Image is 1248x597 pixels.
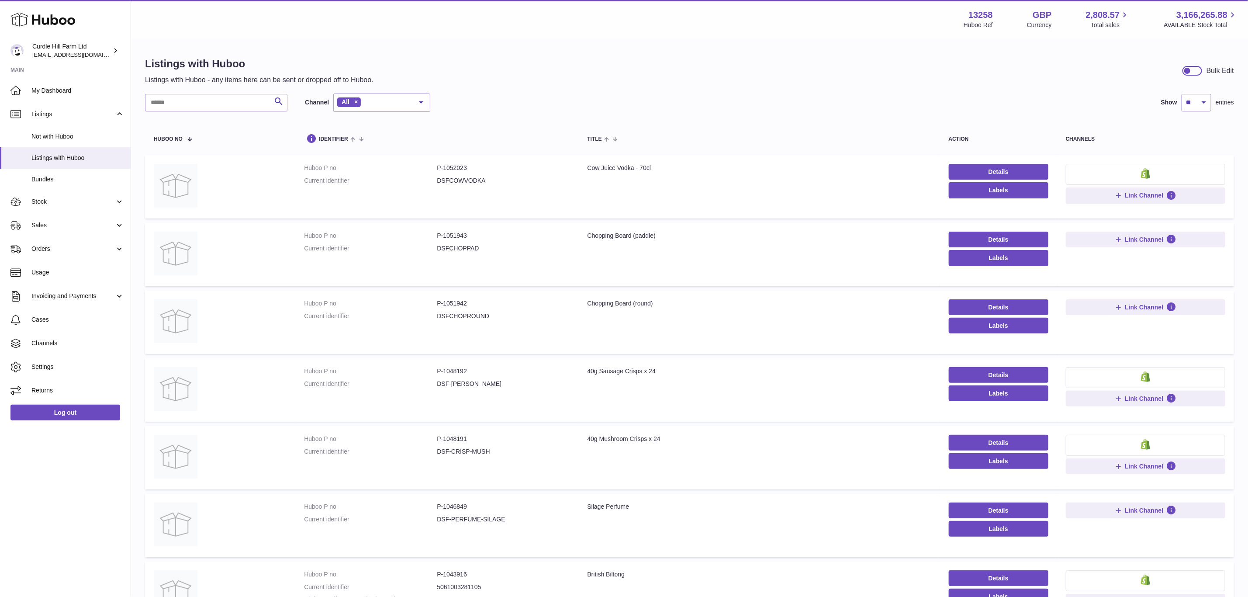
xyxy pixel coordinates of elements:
[437,367,570,375] dd: P-1048192
[304,503,437,511] dt: Huboo P no
[1164,9,1238,29] a: 3,166,265.88 AVAILABLE Stock Total
[1086,9,1130,29] a: 2,808.57 Total sales
[31,339,124,347] span: Channels
[1066,232,1225,247] button: Link Channel
[1033,9,1051,21] strong: GBP
[145,57,373,71] h1: Listings with Huboo
[1125,462,1163,470] span: Link Channel
[1066,391,1225,406] button: Link Channel
[949,435,1048,451] a: Details
[949,250,1048,266] button: Labels
[154,367,197,411] img: 40g Sausage Crisps x 24
[949,182,1048,198] button: Labels
[588,136,602,142] span: title
[31,292,115,300] span: Invoicing and Payments
[1207,66,1234,76] div: Bulk Edit
[949,453,1048,469] button: Labels
[1141,575,1150,585] img: shopify-small.png
[437,299,570,308] dd: P-1051942
[1066,458,1225,474] button: Link Channel
[10,44,24,57] img: internalAdmin-13258@internal.huboo.com
[1066,299,1225,315] button: Link Channel
[305,98,329,107] label: Channel
[1141,371,1150,382] img: shopify-small.png
[949,164,1048,180] a: Details
[437,515,570,524] dd: DSF-PERFUME-SILAGE
[32,42,111,59] div: Curdle Hill Farm Ltd
[949,521,1048,537] button: Labels
[31,221,115,229] span: Sales
[949,503,1048,518] a: Details
[1141,168,1150,179] img: shopify-small.png
[304,164,437,172] dt: Huboo P no
[588,570,931,579] div: British Biltong
[304,177,437,185] dt: Current identifier
[1164,21,1238,29] span: AVAILABLE Stock Total
[949,570,1048,586] a: Details
[437,312,570,320] dd: DSFCHOPROUND
[1091,21,1130,29] span: Total sales
[304,515,437,524] dt: Current identifier
[949,299,1048,315] a: Details
[1086,9,1120,21] span: 2,808.57
[1125,395,1163,403] span: Link Channel
[1141,439,1150,450] img: shopify-small.png
[964,21,993,29] div: Huboo Ref
[1125,191,1163,199] span: Link Channel
[437,244,570,253] dd: DSFCHOPPAD
[1066,136,1225,142] div: channels
[304,244,437,253] dt: Current identifier
[154,136,183,142] span: Huboo no
[437,583,570,591] dd: 5061003281105
[31,268,124,277] span: Usage
[588,503,931,511] div: Silage Perfume
[145,75,373,85] p: Listings with Huboo - any items here can be sent or dropped off to Huboo.
[949,318,1048,333] button: Labels
[588,232,931,240] div: Chopping Board (paddle)
[949,136,1048,142] div: action
[437,164,570,172] dd: P-1052023
[304,583,437,591] dt: Current identifier
[31,198,115,206] span: Stock
[588,299,931,308] div: Chopping Board (round)
[31,87,124,95] span: My Dashboard
[1161,98,1177,107] label: Show
[31,132,124,141] span: Not with Huboo
[31,175,124,184] span: Bundles
[437,380,570,388] dd: DSF-[PERSON_NAME]
[1125,507,1163,514] span: Link Channel
[968,9,993,21] strong: 13258
[304,448,437,456] dt: Current identifier
[1027,21,1052,29] div: Currency
[154,164,197,208] img: Cow Juice Vodka - 70cl
[588,435,931,443] div: 40g Mushroom Crisps x 24
[31,154,124,162] span: Listings with Huboo
[304,232,437,240] dt: Huboo P no
[31,245,115,253] span: Orders
[304,570,437,579] dt: Huboo P no
[949,367,1048,383] a: Details
[1216,98,1234,107] span: entries
[304,367,437,375] dt: Huboo P no
[342,98,349,105] span: All
[154,503,197,546] img: Silage Perfume
[588,164,931,172] div: Cow Juice Vodka - 70cl
[437,435,570,443] dd: P-1048191
[949,385,1048,401] button: Labels
[437,177,570,185] dd: DSFCOWVODKA
[1125,236,1163,243] span: Link Channel
[31,386,124,395] span: Returns
[32,51,128,58] span: [EMAIL_ADDRESS][DOMAIN_NAME]
[1066,187,1225,203] button: Link Channel
[154,435,197,479] img: 40g Mushroom Crisps x 24
[154,232,197,275] img: Chopping Board (paddle)
[304,299,437,308] dt: Huboo P no
[10,405,120,420] a: Log out
[437,232,570,240] dd: P-1051943
[1125,303,1163,311] span: Link Channel
[319,136,348,142] span: identifier
[437,570,570,579] dd: P-1043916
[31,110,115,118] span: Listings
[304,435,437,443] dt: Huboo P no
[949,232,1048,247] a: Details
